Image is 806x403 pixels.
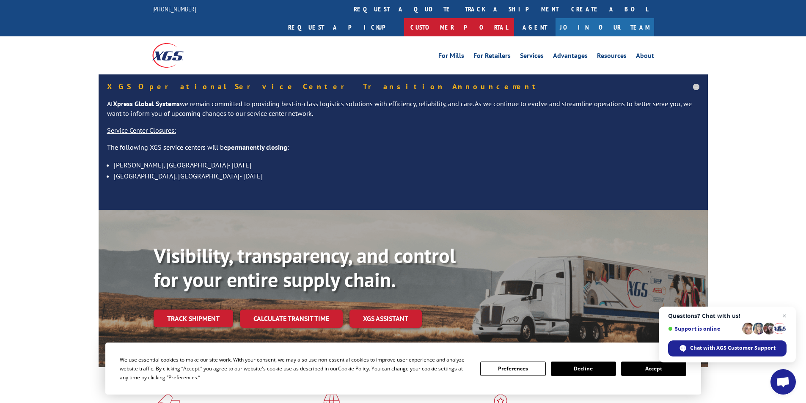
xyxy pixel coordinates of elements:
[227,143,287,151] strong: permanently closing
[668,313,787,319] span: Questions? Chat with us!
[480,362,545,376] button: Preferences
[520,52,544,62] a: Services
[690,344,776,352] span: Chat with XGS Customer Support
[105,343,701,395] div: Cookie Consent Prompt
[338,365,369,372] span: Cookie Policy
[107,99,699,126] p: At we remain committed to providing best-in-class logistics solutions with efficiency, reliabilit...
[553,52,588,62] a: Advantages
[556,18,654,36] a: Join Our Team
[154,310,233,327] a: Track shipment
[240,310,343,328] a: Calculate transit time
[154,242,456,293] b: Visibility, transparency, and control for your entire supply chain.
[168,374,197,381] span: Preferences
[551,362,616,376] button: Decline
[114,159,699,170] li: [PERSON_NAME], [GEOGRAPHIC_DATA]- [DATE]
[152,5,196,13] a: [PHONE_NUMBER]
[668,326,739,332] span: Support is online
[438,52,464,62] a: For Mills
[770,369,796,395] a: Open chat
[636,52,654,62] a: About
[120,355,470,382] div: We use essential cookies to make our site work. With your consent, we may also use non-essential ...
[668,340,787,356] span: Chat with XGS Customer Support
[514,18,556,36] a: Agent
[404,18,514,36] a: Customer Portal
[113,99,180,108] strong: Xpress Global Systems
[114,170,699,181] li: [GEOGRAPHIC_DATA], [GEOGRAPHIC_DATA]- [DATE]
[282,18,404,36] a: Request a pickup
[107,143,699,159] p: The following XGS service centers will be :
[107,83,699,90] h5: XGS Operational Service Center Transition Announcement
[107,126,176,134] u: Service Center Closures:
[621,362,686,376] button: Accept
[597,52,627,62] a: Resources
[473,52,511,62] a: For Retailers
[349,310,422,328] a: XGS ASSISTANT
